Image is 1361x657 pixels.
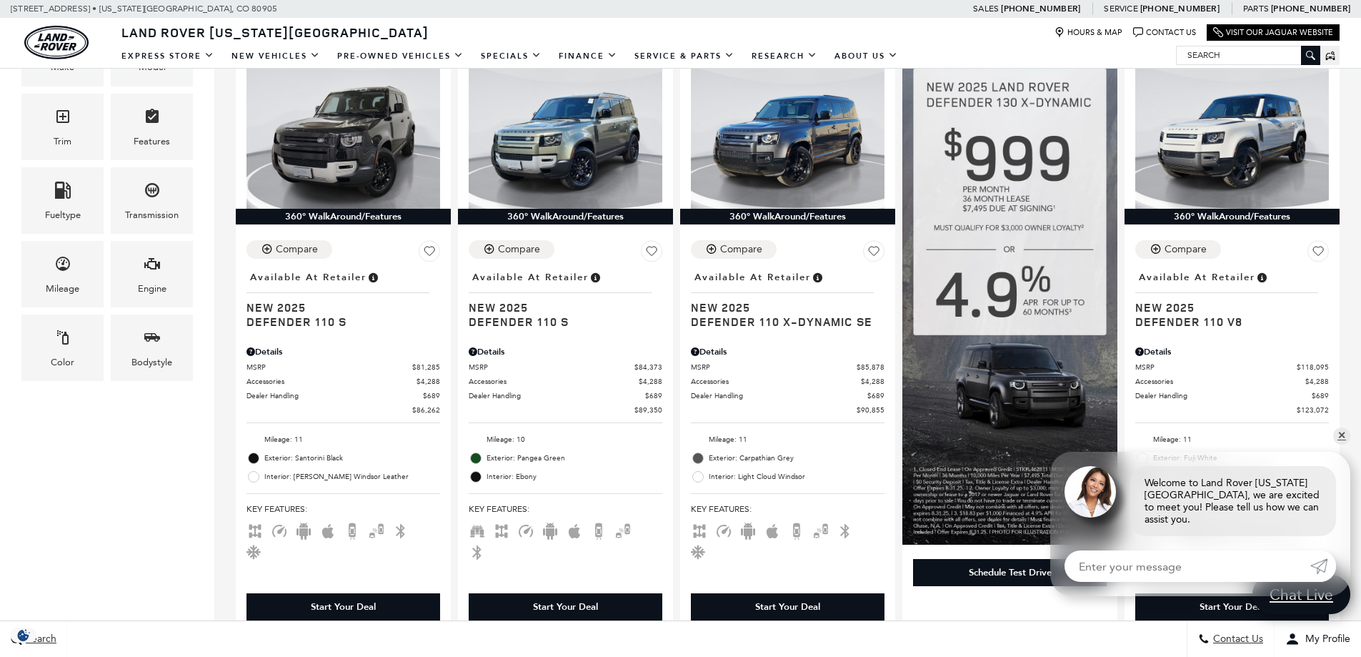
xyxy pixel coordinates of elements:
span: New 2025 [1135,300,1318,315]
a: [STREET_ADDRESS] • [US_STATE][GEOGRAPHIC_DATA], CO 80905 [11,4,277,14]
span: Mileage [54,252,71,281]
span: $90,855 [857,405,884,415]
span: Apple Car-Play [566,525,583,535]
button: Save Vehicle [1307,240,1329,267]
span: Land Rover [US_STATE][GEOGRAPHIC_DATA] [121,24,429,41]
span: Features [144,104,161,134]
nav: Main Navigation [113,44,907,69]
div: Welcome to Land Rover [US_STATE][GEOGRAPHIC_DATA], we are excited to meet you! Please tell us how... [1130,466,1336,536]
span: MSRP [469,362,634,372]
a: Accessories $4,288 [469,376,662,387]
a: $123,072 [1135,405,1329,415]
span: Android Auto [542,525,559,535]
div: Start Your Deal [469,593,662,621]
a: Specials [472,44,550,69]
div: Start Your Deal [691,593,884,621]
span: Exterior: Pangea Green [487,451,662,465]
span: AWD [493,525,510,535]
button: Save Vehicle [641,240,662,267]
div: Compare [720,243,762,256]
a: Dealer Handling $689 [469,390,662,401]
span: Backup Camera [344,525,361,535]
span: $84,373 [634,362,662,372]
div: Compare [276,243,318,256]
span: $4,288 [639,376,662,387]
a: EXPRESS STORE [113,44,223,69]
span: Service [1104,4,1137,14]
span: Dealer Handling [1135,390,1312,401]
button: Compare Vehicle [1135,240,1221,259]
a: Available at RetailerNew 2025Defender 110 V8 [1135,267,1329,329]
button: Compare Vehicle [246,240,332,259]
span: Bluetooth [837,525,854,535]
span: $4,288 [1305,376,1329,387]
span: Apple Car-Play [764,525,781,535]
span: AWD [246,525,264,535]
a: Contact Us [1133,27,1196,38]
span: Bluetooth [469,546,486,556]
span: Defender 110 V8 [1135,315,1318,329]
span: Available at Retailer [250,270,367,285]
span: Accessories [691,376,861,387]
span: Available at Retailer [472,270,589,285]
a: New Vehicles [223,44,329,69]
a: land-rover [24,26,89,59]
img: 2025 Land Rover Defender 110 S [469,64,662,209]
div: Start Your Deal [1200,601,1265,613]
span: $689 [423,390,440,401]
img: 2025 Land Rover Defender 110 X-Dynamic SE [691,64,884,209]
span: Exterior: Carpathian Grey [709,451,884,465]
span: MSRP [691,362,857,372]
span: Android Auto [739,525,757,535]
div: Start Your Deal [533,601,598,613]
a: Land Rover [US_STATE][GEOGRAPHIC_DATA] [113,24,437,41]
div: Fueltype [45,207,81,223]
span: Defender 110 S [246,315,429,329]
span: $4,288 [417,376,440,387]
span: Key Features : [691,501,884,517]
span: MSRP [246,362,412,372]
div: BodystyleBodystyle [111,315,193,381]
a: Research [743,44,826,69]
span: Trim [54,104,71,134]
span: Key Features : [469,501,662,517]
span: Transmission [144,178,161,207]
input: Search [1177,46,1320,64]
span: Defender 110 S [469,315,652,329]
a: Dealer Handling $689 [691,390,884,401]
a: About Us [826,44,907,69]
div: Color [51,355,74,370]
span: Defender 110 X-Dynamic SE [691,315,874,329]
span: Third Row Seats [469,525,486,535]
a: Available at RetailerNew 2025Defender 110 X-Dynamic SE [691,267,884,329]
span: Accessories [1135,376,1305,387]
span: Dealer Handling [246,390,423,401]
span: $86,262 [412,405,440,415]
span: Blind Spot Monitor [614,525,632,535]
a: Hours & Map [1055,27,1122,38]
span: Interior: Ebony [487,470,662,484]
span: New 2025 [469,300,652,315]
span: Color [54,325,71,355]
span: New 2025 [691,300,874,315]
div: Pricing Details - Defender 110 V8 [1135,345,1329,358]
div: Start Your Deal [246,593,440,621]
div: 360° WalkAround/Features [680,209,895,224]
div: Transmission [125,207,179,223]
div: Compare [498,243,540,256]
a: $90,855 [691,405,884,415]
span: $689 [645,390,662,401]
span: New 2025 [246,300,429,315]
div: Start Your Deal [311,601,376,613]
span: Interior: Light Cloud Windsor [709,470,884,484]
div: TransmissionTransmission [111,167,193,234]
span: Bluetooth [392,525,409,535]
a: Accessories $4,288 [691,376,884,387]
span: MSRP [1135,362,1297,372]
div: 360° WalkAround/Features [1125,209,1340,224]
span: Available at Retailer [694,270,811,285]
div: Pricing Details - Defender 110 X-Dynamic SE [691,345,884,358]
img: Agent profile photo [1065,466,1116,518]
span: Cooled Seats [246,546,264,556]
img: 2025 Land Rover Defender 110 S [246,64,440,209]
